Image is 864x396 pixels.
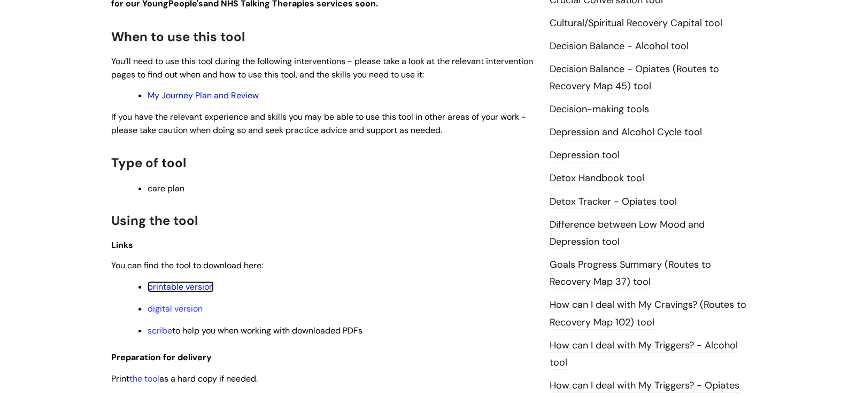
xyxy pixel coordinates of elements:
span: When to use this tool [111,28,245,45]
a: the tool [129,373,159,384]
span: Print as a hard copy if needed. [111,373,258,384]
a: Detox Handbook tool [550,172,644,185]
a: scribe [148,325,172,336]
a: Decision-making tools [550,103,649,117]
span: If you have the relevant experience and skills you may be able to use this tool in other areas of... [111,111,526,136]
a: How can I deal with My Cravings? (Routes to Recovery Map 102) tool [550,298,746,329]
a: Depression and Alcohol Cycle tool [550,126,702,139]
span: Type of tool [111,154,186,171]
a: printable version [148,281,214,292]
span: to help you when working with downloaded PDFs [148,325,362,336]
a: Decision Balance - Opiates (Routes to Recovery Map 45) tool [550,63,719,94]
a: Detox Tracker - Opiates tool [550,195,677,209]
a: My Journey Plan and Review [148,90,259,101]
a: Goals Progress Summary (Routes to Recovery Map 37) tool [550,258,711,289]
a: How can I deal with My Triggers? - Alcohol tool [550,339,738,370]
span: You can find the tool to download here: [111,260,263,271]
span: Using the tool [111,212,198,229]
a: digital version [148,303,203,314]
a: Decision Balance - Alcohol tool [550,40,689,53]
a: Depression tool [550,149,620,162]
a: Cultural/Spiritual Recovery Capital tool [550,17,722,30]
span: You’ll need to use this tool during the following interventions - please take a look at the relev... [111,56,533,80]
span: care plan [148,183,184,194]
span: Links [111,239,133,251]
a: Difference between Low Mood and Depression tool [550,218,705,249]
span: Preparation for delivery [111,352,212,363]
